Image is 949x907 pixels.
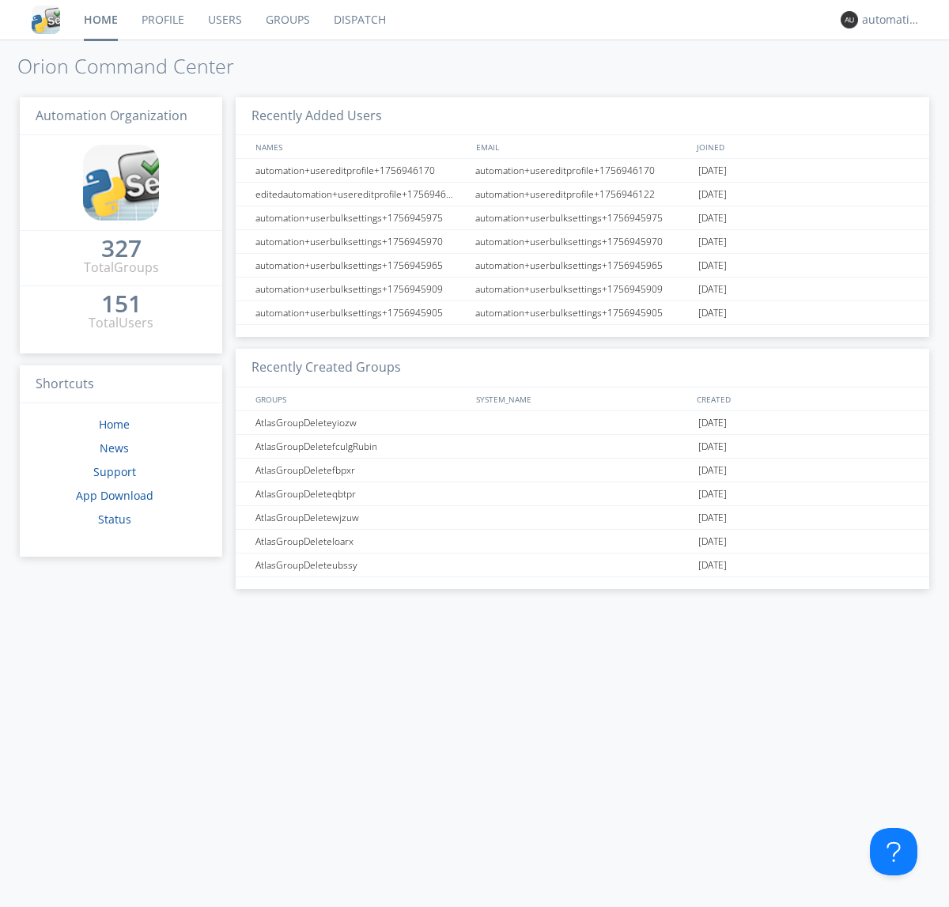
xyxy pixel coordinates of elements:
a: automation+userbulksettings+1756945905automation+userbulksettings+1756945905[DATE] [236,301,929,325]
span: [DATE] [698,554,727,577]
div: automation+userbulksettings+1756945970 [251,230,471,253]
div: editedautomation+usereditprofile+1756946122 [251,183,471,206]
a: AtlasGroupDeleteubssy[DATE] [236,554,929,577]
div: automation+usereditprofile+1756946122 [471,183,694,206]
img: 373638.png [841,11,858,28]
div: GROUPS [251,387,468,410]
span: [DATE] [698,278,727,301]
div: automation+usereditprofile+1756946170 [471,159,694,182]
iframe: Toggle Customer Support [870,828,917,875]
div: AtlasGroupDeleteqbtpr [251,482,471,505]
span: [DATE] [698,530,727,554]
span: [DATE] [698,230,727,254]
h3: Recently Added Users [236,97,929,136]
h3: Shortcuts [20,365,222,404]
a: Home [99,417,130,432]
div: automation+usereditprofile+1756946170 [251,159,471,182]
div: AtlasGroupDeleteloarx [251,530,471,553]
div: automation+userbulksettings+1756945905 [471,301,694,324]
div: AtlasGroupDeleteyiozw [251,411,471,434]
div: AtlasGroupDeletefculgRubin [251,435,471,458]
div: automation+userbulksettings+1756945905 [251,301,471,324]
div: automation+atlas0003 [862,12,921,28]
a: AtlasGroupDeleteqbtpr[DATE] [236,482,929,506]
span: [DATE] [698,506,727,530]
a: automation+userbulksettings+1756945970automation+userbulksettings+1756945970[DATE] [236,230,929,254]
a: automation+userbulksettings+1756945909automation+userbulksettings+1756945909[DATE] [236,278,929,301]
div: automation+userbulksettings+1756945965 [251,254,471,277]
span: [DATE] [698,411,727,435]
a: AtlasGroupDeleteloarx[DATE] [236,530,929,554]
div: automation+userbulksettings+1756945975 [471,206,694,229]
div: Total Groups [84,259,159,277]
a: AtlasGroupDeletefbpxr[DATE] [236,459,929,482]
div: JOINED [693,135,914,158]
a: AtlasGroupDeleteyiozw[DATE] [236,411,929,435]
span: [DATE] [698,435,727,459]
span: [DATE] [698,459,727,482]
h3: Recently Created Groups [236,349,929,387]
div: 151 [101,296,142,312]
span: Automation Organization [36,107,187,124]
div: AtlasGroupDeleteubssy [251,554,471,576]
span: [DATE] [698,159,727,183]
a: 151 [101,296,142,314]
span: [DATE] [698,301,727,325]
a: automation+usereditprofile+1756946170automation+usereditprofile+1756946170[DATE] [236,159,929,183]
div: automation+userbulksettings+1756945975 [251,206,471,229]
a: Status [98,512,131,527]
a: App Download [76,488,153,503]
div: SYSTEM_NAME [472,387,693,410]
span: [DATE] [698,206,727,230]
div: automation+userbulksettings+1756945965 [471,254,694,277]
span: [DATE] [698,183,727,206]
div: AtlasGroupDeletewjzuw [251,506,471,529]
div: CREATED [693,387,914,410]
span: [DATE] [698,482,727,506]
a: News [100,440,129,455]
div: NAMES [251,135,468,158]
div: EMAIL [472,135,693,158]
div: 327 [101,240,142,256]
a: editedautomation+usereditprofile+1756946122automation+usereditprofile+1756946122[DATE] [236,183,929,206]
a: Support [93,464,136,479]
img: cddb5a64eb264b2086981ab96f4c1ba7 [32,6,60,34]
div: AtlasGroupDeletefbpxr [251,459,471,482]
div: automation+userbulksettings+1756945970 [471,230,694,253]
div: automation+userbulksettings+1756945909 [251,278,471,300]
a: automation+userbulksettings+1756945965automation+userbulksettings+1756945965[DATE] [236,254,929,278]
a: AtlasGroupDeletefculgRubin[DATE] [236,435,929,459]
a: automation+userbulksettings+1756945975automation+userbulksettings+1756945975[DATE] [236,206,929,230]
a: 327 [101,240,142,259]
div: Total Users [89,314,153,332]
span: [DATE] [698,254,727,278]
div: automation+userbulksettings+1756945909 [471,278,694,300]
a: AtlasGroupDeletewjzuw[DATE] [236,506,929,530]
img: cddb5a64eb264b2086981ab96f4c1ba7 [83,145,159,221]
